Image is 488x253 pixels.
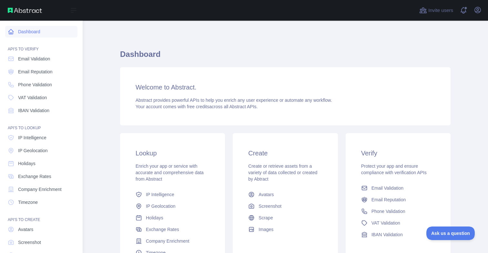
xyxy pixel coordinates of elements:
a: Avatars [5,224,77,235]
span: Avatars [18,226,33,233]
a: Timezone [5,196,77,208]
span: Holidays [18,160,36,167]
span: Email Reputation [371,196,406,203]
span: Email Validation [371,185,403,191]
a: IBAN Validation [359,229,438,240]
span: IBAN Validation [18,107,49,114]
span: Email Validation [18,56,50,62]
a: Exchange Rates [5,171,77,182]
h3: Verify [361,149,435,158]
span: IP Intelligence [146,191,174,198]
div: API'S TO LOOKUP [5,118,77,131]
a: Dashboard [5,26,77,37]
span: Company Enrichment [146,238,189,244]
a: Scrape [246,212,325,224]
div: API'S TO VERIFY [5,39,77,52]
span: Images [259,226,273,233]
span: IP Geolocation [18,147,48,154]
img: Abstract API [8,8,42,13]
span: Company Enrichment [18,186,62,193]
span: Invite users [428,7,453,14]
a: Holidays [5,158,77,169]
span: Screenshot [18,239,41,246]
span: VAT Validation [18,94,47,101]
div: API'S TO CREATE [5,209,77,222]
a: IP Intelligence [133,189,212,200]
a: Avatars [246,189,325,200]
span: IP Geolocation [146,203,176,209]
span: Create or retrieve assets from a variety of data collected or created by Abtract [248,163,317,182]
a: Exchange Rates [133,224,212,235]
span: VAT Validation [371,220,400,226]
a: Images [246,224,325,235]
h3: Welcome to Abstract. [136,83,435,92]
a: Phone Validation [5,79,77,90]
a: VAT Validation [5,92,77,103]
a: Email Validation [359,182,438,194]
span: IBAN Validation [371,231,403,238]
button: Invite users [418,5,454,16]
span: Enrich your app or service with accurate and comprehensive data from Abstract [136,163,204,182]
a: IP Geolocation [5,145,77,156]
a: Holidays [133,212,212,224]
a: IP Geolocation [133,200,212,212]
h1: Dashboard [120,49,451,65]
a: VAT Validation [359,217,438,229]
iframe: Toggle Customer Support [426,227,475,240]
a: Company Enrichment [5,184,77,195]
span: Email Reputation [18,69,53,75]
span: free credits [187,104,209,109]
span: Abstract provides powerful APIs to help you enrich any user experience or automate any workflow. [136,98,332,103]
a: Phone Validation [359,206,438,217]
span: Exchange Rates [18,173,51,180]
span: Screenshot [259,203,281,209]
span: Phone Validation [371,208,405,215]
span: Exchange Rates [146,226,179,233]
span: Protect your app and ensure compliance with verification APIs [361,163,427,175]
a: Screenshot [5,237,77,248]
span: IP Intelligence [18,134,46,141]
a: IBAN Validation [5,105,77,116]
span: Timezone [18,199,38,206]
span: Phone Validation [18,81,52,88]
h3: Create [248,149,322,158]
span: Your account comes with across all Abstract APIs. [136,104,258,109]
span: Scrape [259,215,273,221]
a: Email Reputation [359,194,438,206]
span: Avatars [259,191,274,198]
a: Company Enrichment [133,235,212,247]
a: Email Validation [5,53,77,65]
a: Screenshot [246,200,325,212]
span: Holidays [146,215,163,221]
h3: Lookup [136,149,209,158]
a: Email Reputation [5,66,77,78]
a: IP Intelligence [5,132,77,143]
